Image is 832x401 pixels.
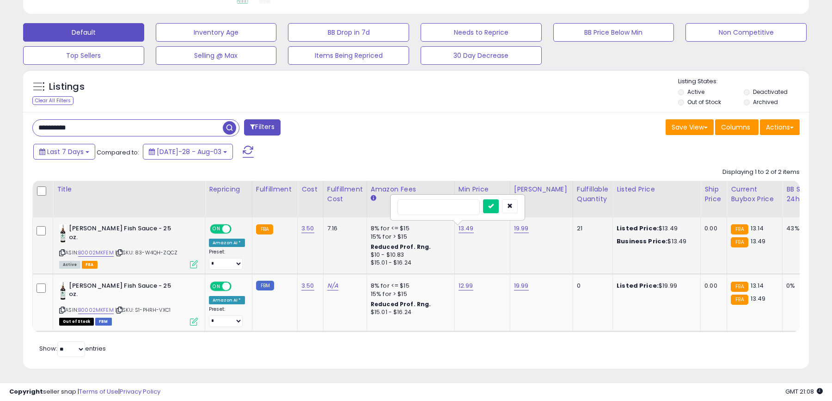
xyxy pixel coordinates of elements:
span: | SKU: S1-PHRH-VXC1 [115,306,171,314]
div: Fulfillment Cost [327,185,363,204]
div: $13.49 [617,237,693,246]
small: FBM [256,281,274,290]
b: Listed Price: [617,224,659,233]
span: Show: entries [39,344,106,353]
span: FBM [95,318,112,326]
div: 0.00 [704,224,720,233]
label: Out of Stock [687,98,721,106]
div: 21 [577,224,606,233]
a: Terms of Use [79,387,118,396]
button: Actions [760,119,800,135]
button: 30 Day Decrease [421,46,542,65]
div: Amazon AI * [209,296,245,304]
a: B0002MKFEM [78,306,114,314]
div: seller snap | | [9,388,160,396]
div: [PERSON_NAME] [514,185,569,194]
div: 8% for <= $15 [371,282,447,290]
h5: Listings [49,80,85,93]
span: 13.49 [751,294,766,303]
span: Last 7 Days [47,147,84,156]
div: Amazon Fees [371,185,451,194]
button: Filters [244,119,280,136]
a: 3.50 [301,281,314,290]
div: 0 [577,282,606,290]
span: OFF [230,225,245,233]
label: Active [687,88,704,96]
a: B0002MKFEM [78,249,114,257]
div: Title [57,185,201,194]
span: [DATE]-28 - Aug-03 [157,147,221,156]
div: 7.16 [327,224,360,233]
button: Default [23,23,144,42]
small: FBA [256,224,273,234]
div: $15.01 - $16.24 [371,308,447,316]
a: N/A [327,281,338,290]
small: FBA [731,282,748,292]
div: Displaying 1 to 2 of 2 items [722,168,800,177]
span: 13.49 [751,237,766,246]
b: Reduced Prof. Rng. [371,300,431,308]
span: All listings currently available for purchase on Amazon [59,261,80,269]
div: BB Share 24h. [786,185,820,204]
button: Items Being Repriced [288,46,409,65]
div: ASIN: [59,224,198,267]
div: Ship Price [704,185,723,204]
span: ON [211,225,222,233]
b: [PERSON_NAME] Fish Sauce - 25 oz. [69,224,181,244]
span: FBA [82,261,98,269]
div: $15.01 - $16.24 [371,259,447,267]
button: Non Competitive [685,23,807,42]
p: Listing States: [678,77,808,86]
span: Compared to: [97,148,139,157]
div: Preset: [209,249,245,270]
button: Top Sellers [23,46,144,65]
div: $13.49 [617,224,693,233]
div: Fulfillable Quantity [577,185,609,204]
span: All listings that are currently out of stock and unavailable for purchase on Amazon [59,318,94,326]
a: 3.50 [301,224,314,233]
span: Columns [721,123,750,132]
div: Fulfillment [256,185,294,194]
button: BB Price Below Min [553,23,674,42]
span: | SKU: 83-W4QH-ZQCZ [115,249,177,256]
a: 19.99 [514,224,529,233]
div: ASIN: [59,282,198,325]
div: 0.00 [704,282,720,290]
button: [DATE]-28 - Aug-03 [143,144,233,160]
div: Clear All Filters [32,96,73,105]
span: 13.14 [751,224,764,233]
button: Needs to Reprice [421,23,542,42]
b: Listed Price: [617,281,659,290]
label: Deactivated [753,88,788,96]
b: Reduced Prof. Rng. [371,243,431,251]
button: Inventory Age [156,23,277,42]
small: FBA [731,224,748,234]
b: Business Price: [617,237,667,246]
div: 8% for <= $15 [371,224,447,233]
a: 13.49 [459,224,474,233]
span: 13.14 [751,281,764,290]
a: 19.99 [514,281,529,290]
a: 12.99 [459,281,473,290]
div: 15% for > $15 [371,233,447,241]
a: Privacy Policy [120,387,160,396]
small: FBA [731,295,748,305]
div: Current Buybox Price [731,185,778,204]
button: BB Drop in 7d [288,23,409,42]
label: Archived [753,98,778,106]
div: Amazon AI * [209,239,245,247]
img: 31UtkEzZ1YL._SL40_.jpg [59,224,67,243]
div: Repricing [209,185,248,194]
div: $19.99 [617,282,693,290]
button: Save View [666,119,714,135]
small: Amazon Fees. [371,194,376,203]
strong: Copyright [9,387,43,396]
span: OFF [230,282,245,290]
img: 31UtkEzZ1YL._SL40_.jpg [59,282,67,300]
button: Last 7 Days [33,144,95,160]
div: 0% [786,282,817,290]
div: Min Price [459,185,506,194]
small: FBA [731,237,748,247]
span: ON [211,282,222,290]
button: Columns [715,119,759,135]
